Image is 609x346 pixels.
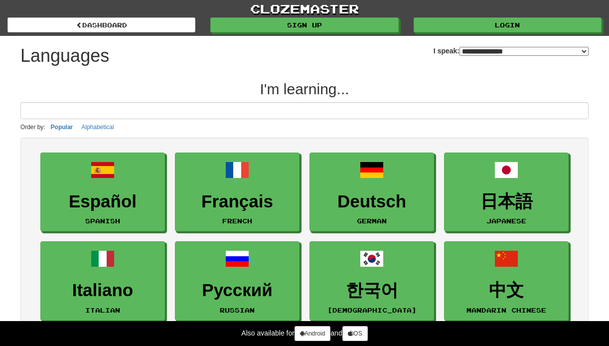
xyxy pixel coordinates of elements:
a: iOS [342,326,368,341]
h3: Français [180,192,294,211]
a: ItalianoItalian [40,241,165,321]
h1: Languages [20,46,109,66]
a: Sign up [210,17,398,32]
a: 日本語Japanese [444,153,569,232]
small: Order by: [20,124,45,131]
button: Popular [48,122,76,133]
button: Alphabetical [78,122,117,133]
a: DeutschGerman [309,153,434,232]
a: РусскийRussian [175,241,300,321]
a: dashboard [7,17,195,32]
h3: Español [46,192,159,211]
a: FrançaisFrench [175,153,300,232]
small: Mandarin Chinese [466,307,546,314]
h2: I'm learning... [20,81,589,97]
label: I speak: [434,46,589,56]
small: Russian [220,307,255,314]
small: Japanese [486,217,526,224]
h3: Русский [180,281,294,300]
small: French [222,217,252,224]
h3: 한국어 [315,281,429,300]
a: EspañolSpanish [40,153,165,232]
a: 中文Mandarin Chinese [444,241,569,321]
small: Spanish [85,217,120,224]
small: [DEMOGRAPHIC_DATA] [327,307,417,314]
h3: 日本語 [450,192,563,211]
h3: Italiano [46,281,159,300]
select: I speak: [459,47,589,56]
small: Italian [85,307,120,314]
small: German [357,217,387,224]
a: 한국어[DEMOGRAPHIC_DATA] [309,241,434,321]
h3: 中文 [450,281,563,300]
h3: Deutsch [315,192,429,211]
a: Login [414,17,602,32]
a: Android [295,326,330,341]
